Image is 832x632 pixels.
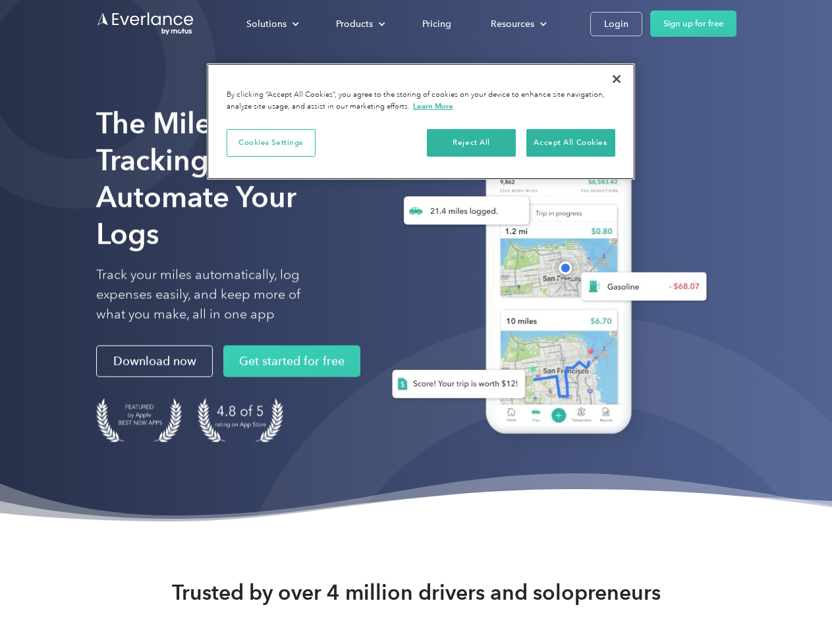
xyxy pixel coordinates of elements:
div: Resources [491,16,534,32]
a: More information about your privacy, opens in a new tab [413,101,453,111]
button: Reject All [427,129,516,157]
button: Close [602,65,631,93]
div: Login [604,16,628,32]
a: Pricing [409,13,464,36]
img: Badge for Featured by Apple Best New Apps [96,398,182,442]
img: Everlance, mileage tracker app, expense tracking app [371,125,717,454]
div: Privacy [207,63,635,180]
button: Accept All Cookies [526,129,615,157]
div: Solutions [233,13,310,36]
div: Products [336,16,373,32]
div: Products [323,13,396,36]
p: Track your miles automatically, log expenses easily, and keep more of what you make, all in one app [96,265,331,325]
div: By clicking “Accept All Cookies”, you agree to the storing of cookies on your device to enhance s... [227,90,615,113]
a: Sign up for free [650,11,736,37]
a: Go to homepage [96,11,195,36]
div: Solutions [246,16,287,32]
div: Resources [478,13,557,36]
button: Cookies Settings [227,129,316,157]
div: Pricing [422,16,451,32]
div: Cookie banner [207,63,635,180]
img: 4.9 out of 5 stars on the app store [198,398,283,442]
a: Download now [96,346,213,377]
a: Get started for free [223,346,360,377]
strong: Trusted by over 4 million drivers and solopreneurs [172,579,661,606]
a: Login [590,12,642,36]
